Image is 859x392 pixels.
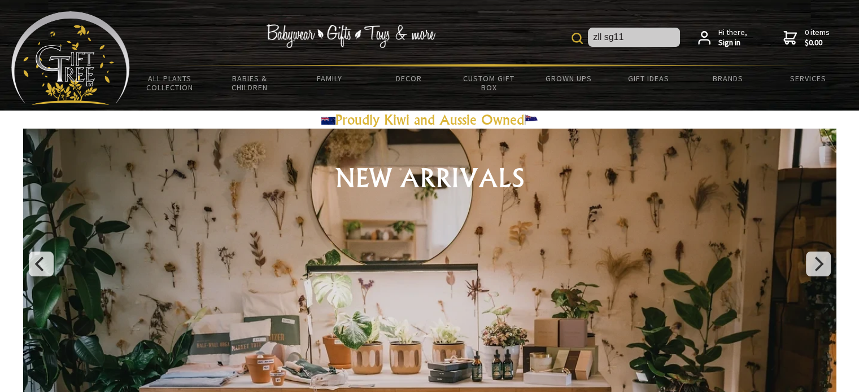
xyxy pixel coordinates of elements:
a: All Plants Collection [130,67,210,99]
span: 0 items [805,27,830,47]
a: Family [289,67,369,90]
input: Site Search [588,28,680,47]
img: Babyware - Gifts - Toys and more... [11,11,130,105]
a: Brands [688,67,768,90]
strong: $0.00 [805,38,830,48]
a: Custom Gift Box [449,67,529,99]
a: Proudly Kiwi and Aussie Owned [321,111,538,128]
span: Hi there, [718,28,747,47]
a: Decor [369,67,449,90]
a: Grown Ups [529,67,608,90]
a: Hi there,Sign in [698,28,747,47]
strong: Sign in [718,38,747,48]
a: Services [768,67,848,90]
button: Previous [29,252,54,276]
a: Gift Ideas [608,67,688,90]
a: Babies & Children [210,67,289,99]
button: Next [806,252,831,276]
a: 0 items$0.00 [783,28,830,47]
img: Babywear - Gifts - Toys & more [266,24,435,48]
img: product search [572,33,583,44]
